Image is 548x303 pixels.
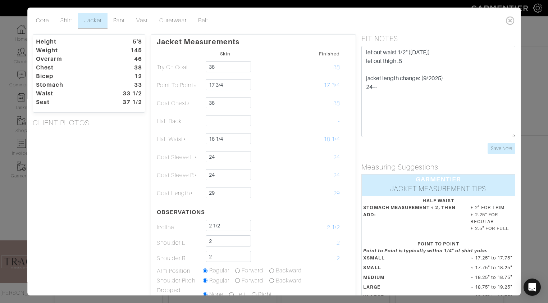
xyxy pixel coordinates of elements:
span: 38 [333,100,340,107]
dt: Height [31,37,109,46]
dt: Waist [31,89,109,98]
td: Point To Point* [156,76,202,94]
a: Shirt [55,13,78,28]
td: Shoulder R [156,250,202,266]
label: Regular [209,276,229,285]
dt: LARGE [358,284,465,293]
div: HALF WAIST [364,197,513,204]
em: Point to Point is typically within 1/4" of shirt yoke. [364,248,488,253]
a: Core [30,13,55,28]
span: 18 1/4 [324,136,340,143]
label: Backward [276,266,302,275]
h5: CLIENT PHOTOS [33,118,145,127]
div: Open Intercom Messenger [524,279,541,296]
div: JACKET MEASUREMENT TIPS [362,184,515,196]
dt: 33 [109,81,147,89]
span: 24 [333,172,340,178]
td: Shoulder L [156,235,202,250]
a: Pant [108,13,131,28]
input: Save Note [488,143,515,154]
small: Skin [220,51,230,56]
div: GARMENTIER [362,175,515,184]
dt: MEDIUM [358,274,465,284]
dt: 12 [109,72,147,81]
dt: Weight [31,46,109,55]
dt: Bicep [31,72,109,81]
td: Coat Sleeve L* [156,148,202,166]
dd: ~ 17.25" to 17.75" [465,254,519,261]
a: Jacket [78,13,108,28]
td: Shoulder Pitch [156,276,202,286]
span: 2 [337,255,340,262]
label: Backward [276,276,302,285]
label: Regular [209,266,229,275]
small: Finished [319,51,340,56]
span: 24 [333,154,340,160]
dt: 5'8 [109,37,147,46]
td: Incline [156,220,202,235]
h5: FIT NOTES [362,34,515,43]
span: - [338,118,340,125]
p: Jacket Measurements [156,35,350,46]
dt: XSMALL [358,254,465,264]
dd: ~ 18.75" to 19.25" [465,284,519,290]
label: Right [258,290,272,299]
dt: Chest [31,63,109,72]
td: Half Waist* [156,130,202,148]
label: Left [236,290,246,299]
td: Half Back [156,112,202,130]
td: Try On Coat [156,58,202,76]
a: Belt [192,13,214,28]
dt: STOMACH MEASUREMENT ÷ 2, THEN ADD: [358,204,465,235]
dt: 145 [109,46,147,55]
label: Forward [242,276,263,285]
dt: Stomach [31,81,109,89]
dt: XLARGE [358,293,465,303]
span: 29 [333,190,340,196]
td: Coat Chest* [156,94,202,112]
dd: ~ 19.25" to 19.75" [465,293,519,300]
label: None [209,290,223,299]
span: 38 [333,64,340,71]
dt: 38 [109,63,147,72]
textarea: let out waist 1/2" ([DATE]) let out thigh .5 [362,46,515,137]
td: Coat Length* [156,184,202,202]
dt: 37 1/2 [109,98,147,107]
dt: Seat [31,98,109,107]
dt: 46 [109,55,147,63]
td: Arm Position [156,266,202,276]
dd: ~ 18.25" to 18.75" [465,274,519,281]
td: Coat Sleeve R* [156,166,202,184]
dd: ~ 17.75" to 18.25" [465,264,519,271]
dt: Overarm [31,55,109,63]
label: Forward [242,266,263,275]
div: POINT TO POINT [364,240,513,247]
th: OBSERVATIONS [156,202,202,220]
a: Outerwear [154,13,192,28]
span: 17 3/4 [324,82,340,89]
dt: 33 1/2 [109,89,147,98]
dd: + 2" FOR TRIM + 2.25" FOR REGULAR + 2.5" FOR FULL [465,204,519,232]
h5: Measuring Suggestions [362,163,515,171]
span: 2 1/2 [327,224,340,231]
span: 2 [337,240,340,246]
dt: SMALL [358,264,465,274]
a: Vest [131,13,154,28]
